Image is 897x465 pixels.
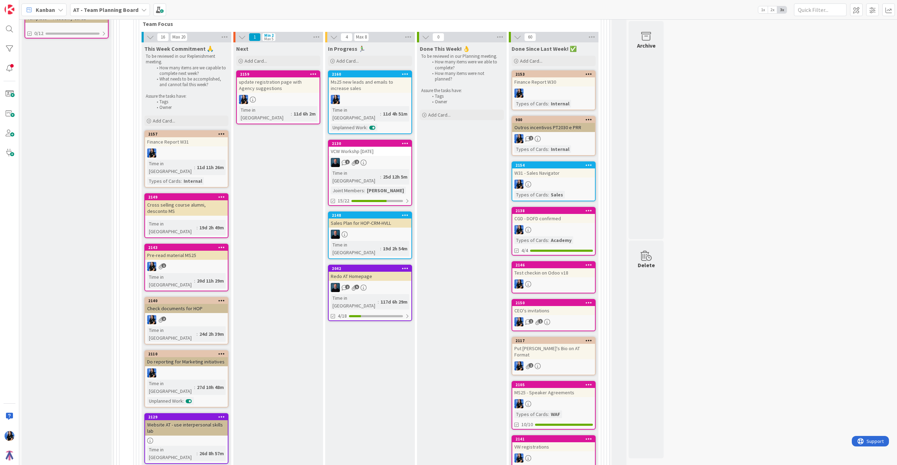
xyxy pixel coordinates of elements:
[146,54,227,65] p: To be reviewed in our Replenishment meeting.
[512,361,595,370] div: PC
[145,194,228,200] div: 2149
[512,71,595,86] div: 2153Finance Report W30
[549,145,571,153] div: Internal
[512,306,595,315] div: CEO's invitations
[153,76,227,88] li: What needs to be accomplished, and cannot fail this week?
[538,319,543,324] span: 1
[338,312,347,320] span: 4/18
[521,247,528,254] span: 4/4
[198,330,226,338] div: 24d 2h 39m
[521,421,533,428] span: 10/10
[331,283,340,292] img: JS
[549,191,565,199] div: Sales
[147,273,194,289] div: Time in [GEOGRAPHIC_DATA]
[147,177,181,185] div: Types of Cards
[331,241,380,256] div: Time in [GEOGRAPHIC_DATA]
[147,315,156,324] img: PC
[145,351,228,357] div: 2110
[239,95,248,104] img: PC
[147,262,156,271] img: PC
[331,158,340,167] img: JS
[512,123,595,132] div: Outros incentivos PT2030 e PRR
[328,140,412,206] a: 2130VCW Workshp [DATE]JSTime in [GEOGRAPHIC_DATA]:25d 12h 5mJoint Members:[PERSON_NAME]15/22
[145,194,228,216] div: 2149Cross selling course alumni, desconto MS
[637,41,656,50] div: Archive
[512,381,596,430] a: 2105MS25 - Speaker AgreementsPCTypes of Cards:WAF10/10
[148,415,228,419] div: 2129
[549,100,571,107] div: Internal
[331,294,378,310] div: Time in [GEOGRAPHIC_DATA]
[365,187,406,194] div: [PERSON_NAME]
[514,191,548,199] div: Types of Cards
[514,361,523,370] img: PC
[638,261,655,269] div: Delete
[514,100,548,107] div: Types of Cards
[512,453,595,463] div: PC
[145,131,228,137] div: 2157
[529,363,533,368] span: 2
[512,262,595,277] div: 2146Test checkin on Odoo v18
[512,89,595,98] div: PC
[331,230,340,239] img: JS
[332,213,411,218] div: 2148
[147,160,194,175] div: Time in [GEOGRAPHIC_DATA]
[195,383,226,391] div: 27d 10h 48m
[331,124,367,131] div: Unplanned Work
[144,244,228,291] a: 2143Pre-read material MS25PCTime in [GEOGRAPHIC_DATA]:20d 11h 29m
[147,220,197,235] div: Time in [GEOGRAPHIC_DATA]
[182,177,204,185] div: Internal
[245,58,267,64] span: Add Card...
[332,266,411,271] div: 2042
[148,298,228,303] div: 2140
[195,164,226,171] div: 11d 11h 26m
[145,137,228,146] div: Finance Report W31
[515,163,595,168] div: 2154
[381,245,409,252] div: 19d 2h 54m
[73,6,138,13] b: AT - Team Planning Board
[329,77,411,93] div: Ms25 new leads and emails to increase sales
[145,420,228,436] div: Website AT - use interpersonal skills lab
[329,230,411,239] div: JS
[264,34,274,37] div: Min 2
[512,161,596,201] a: 2154W31 - Sales NavigatorPCTypes of Cards:Sales
[15,1,32,9] span: Support
[329,71,411,77] div: 2160
[777,6,787,13] span: 3x
[195,277,226,285] div: 20d 11h 29m
[194,383,195,391] span: :
[145,200,228,216] div: Cross selling course alumni, desconto MS
[512,117,595,123] div: 980
[329,218,411,228] div: Sales Plan for HOP-CRM-HVLL
[529,136,533,140] span: 2
[512,180,595,189] div: PC
[153,118,175,124] span: Add Card...
[356,35,367,39] div: Max 8
[332,72,411,77] div: 2160
[145,244,228,251] div: 2143
[548,236,549,244] span: :
[144,297,228,345] a: 2140Check documents for HOPPCTime in [GEOGRAPHIC_DATA]:24d 2h 39m
[329,140,411,156] div: 2130VCW Workshp [DATE]
[145,251,228,260] div: Pre-read material MS25
[236,70,320,124] a: 2159update registration page with Agency suggestionsPCTime in [GEOGRAPHIC_DATA]:11d 6h 2m
[197,330,198,338] span: :
[329,95,411,104] div: PC
[381,110,409,118] div: 11d 4h 51m
[162,317,166,321] span: 2
[768,6,777,13] span: 2x
[162,263,166,268] span: 1
[794,4,847,16] input: Quick Filter...
[512,168,595,178] div: W31 - Sales Navigator
[147,446,197,461] div: Time in [GEOGRAPHIC_DATA]
[147,326,197,342] div: Time in [GEOGRAPHIC_DATA]
[147,397,183,405] div: Unplanned Work
[515,208,595,213] div: 2138
[237,77,320,93] div: update registration page with Agency suggestions
[515,300,595,305] div: 2150
[194,164,195,171] span: :
[512,162,595,168] div: 2154
[512,388,595,397] div: MS25 - Speaker Agreements
[421,54,502,59] p: To be reviewed in our Planning meeting.
[549,236,573,244] div: Academy
[758,6,768,13] span: 1x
